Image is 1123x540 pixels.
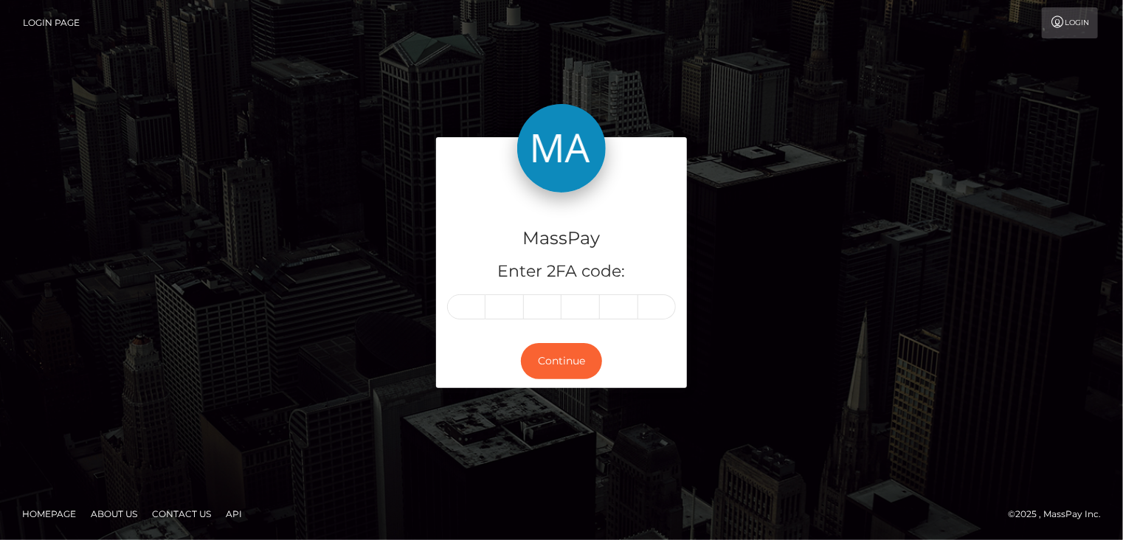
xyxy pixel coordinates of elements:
[23,7,80,38] a: Login Page
[517,104,606,193] img: MassPay
[447,260,676,283] h5: Enter 2FA code:
[16,502,82,525] a: Homepage
[1008,506,1112,522] div: © 2025 , MassPay Inc.
[447,226,676,252] h4: MassPay
[146,502,217,525] a: Contact Us
[85,502,143,525] a: About Us
[1042,7,1098,38] a: Login
[220,502,248,525] a: API
[521,343,602,379] button: Continue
